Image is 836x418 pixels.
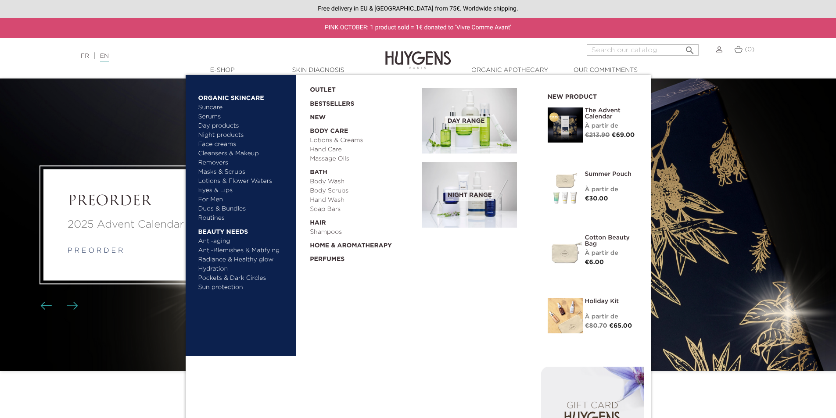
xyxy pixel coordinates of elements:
[745,46,754,53] span: (0)
[198,283,290,292] a: Sun protection
[548,107,583,143] img: The Advent Calendar
[310,214,416,228] a: Hair
[198,103,290,112] a: Suncare
[198,186,290,195] a: Eyes & Lips
[682,42,698,54] button: 
[68,247,123,254] a: p r e o r d e r
[310,109,416,122] a: New
[198,237,290,246] a: Anti-aging
[310,81,408,95] a: OUTLET
[422,88,535,154] a: Day Range
[198,246,290,255] a: Anti-Blemishes & Matifying
[198,112,290,121] a: Serums
[548,235,583,270] img: Cotton Beauty Bag
[44,300,72,313] div: Carousel buttons
[198,195,290,204] a: For Men
[198,140,290,149] a: Face creams
[587,44,699,56] input: Search
[466,66,554,75] a: Organic Apothecary
[585,312,638,322] div: À partir de
[310,122,416,136] a: Body Care
[585,196,608,202] span: €30.00
[310,196,416,205] a: Hand Wash
[548,298,583,333] img: Holiday kit
[685,43,695,53] i: 
[198,168,290,177] a: Masks & Scrubs
[198,89,290,103] a: Organic Skincare
[422,162,517,228] img: routine_nuit_banner.jpg
[198,274,290,283] a: Pockets & Dark Circles
[585,132,610,138] span: €213.90
[198,264,290,274] a: Hydration
[548,90,638,101] h2: New product
[310,228,416,237] a: Shampoos
[198,121,290,131] a: Day products
[198,131,282,140] a: Night products
[585,185,638,194] div: À partir de
[585,249,638,258] div: À partir de
[585,298,638,304] a: Holiday Kit
[100,53,109,62] a: EN
[585,121,638,131] div: À partir de
[445,190,494,201] span: Night Range
[81,53,89,59] a: FR
[445,116,487,127] span: Day Range
[310,145,416,154] a: Hand Care
[310,237,416,250] a: Home & Aromatherapy
[422,88,517,154] img: routine_jour_banner.jpg
[198,177,290,186] a: Lotions & Flower Waters
[310,186,416,196] a: Body Scrubs
[609,323,632,329] span: €65.00
[548,171,583,206] img: Summer pouch
[198,255,290,264] a: Radiance & Healthy glow
[310,95,408,109] a: Bestsellers
[562,66,649,75] a: Our commitments
[76,51,342,61] div: |
[198,204,290,214] a: Duos & Bundles
[385,37,451,71] img: Huygens
[68,193,253,210] a: PREORDER
[310,205,416,214] a: Soap Bars
[310,154,416,164] a: Massage Oils
[310,250,416,264] a: Perfumes
[585,235,638,247] a: Cotton Beauty Bag
[198,214,290,223] a: Routines
[198,223,290,237] a: Beauty needs
[310,164,416,177] a: Bath
[68,217,253,232] a: 2025 Advent Calendar
[198,149,290,168] a: Cleansers & Makeup Removers
[310,177,416,186] a: Body Wash
[585,259,604,265] span: €6.00
[585,323,607,329] span: €80.70
[422,162,535,228] a: Night Range
[310,136,416,145] a: Lotions & Creams
[179,66,266,75] a: E-Shop
[274,66,362,75] a: Skin Diagnosis
[585,171,638,177] a: Summer pouch
[612,132,635,138] span: €69.00
[585,107,638,120] a: The Advent Calendar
